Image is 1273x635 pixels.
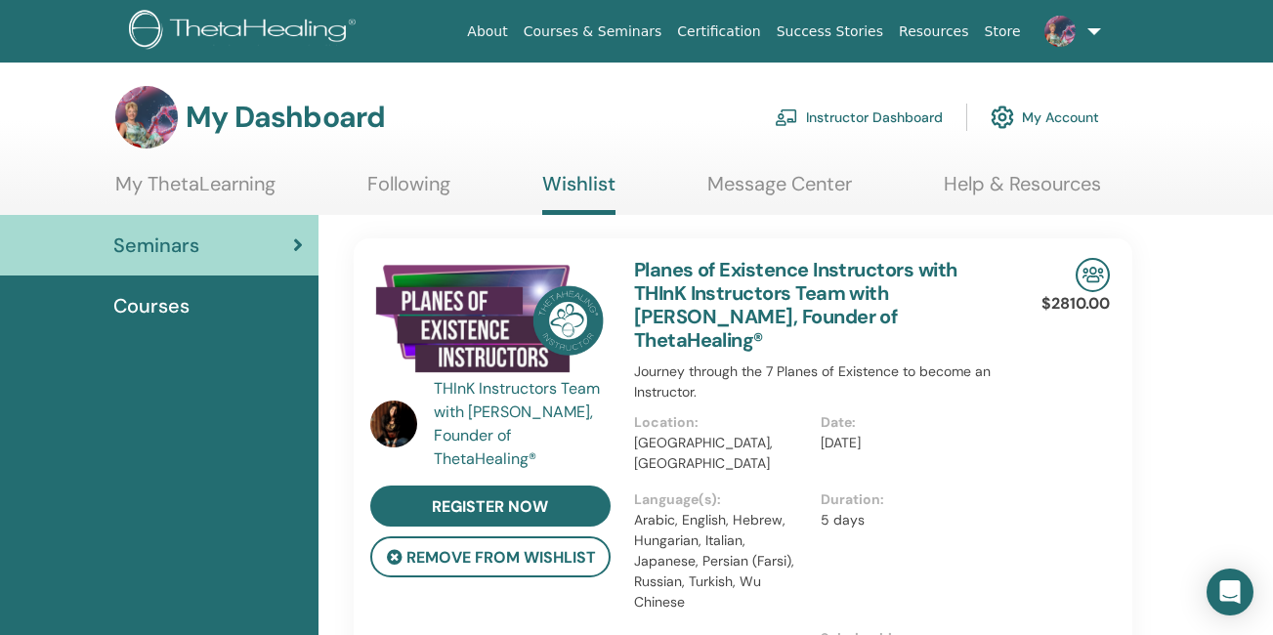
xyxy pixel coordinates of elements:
[1044,16,1076,47] img: default.jpg
[186,100,385,135] h3: My Dashboard
[991,96,1099,139] a: My Account
[516,14,670,50] a: Courses & Seminars
[775,108,798,126] img: chalkboard-teacher.svg
[1076,258,1110,292] img: In-Person Seminar
[459,14,515,50] a: About
[634,510,810,613] p: Arabic, English, Hebrew, Hungarian, Italian, Japanese, Persian (Farsi), Russian, Turkish, Wu Chinese
[432,496,548,517] span: register now
[891,14,977,50] a: Resources
[821,433,997,453] p: [DATE]
[367,172,450,210] a: Following
[769,14,891,50] a: Success Stories
[115,172,276,210] a: My ThetaLearning
[370,536,611,577] button: remove from wishlist
[634,257,957,353] a: Planes of Existence Instructors with THInK Instructors Team with [PERSON_NAME], Founder of ThetaH...
[775,96,943,139] a: Instructor Dashboard
[669,14,768,50] a: Certification
[1207,569,1253,615] div: Open Intercom Messenger
[707,172,852,210] a: Message Center
[115,86,178,148] img: default.jpg
[821,412,997,433] p: Date :
[370,401,417,447] img: default.jpg
[634,412,810,433] p: Location :
[634,489,810,510] p: Language(s) :
[370,258,611,383] img: Planes of Existence Instructors
[944,172,1101,210] a: Help & Resources
[977,14,1029,50] a: Store
[821,510,997,530] p: 5 days
[113,291,190,320] span: Courses
[634,433,810,474] p: [GEOGRAPHIC_DATA], [GEOGRAPHIC_DATA]
[113,231,199,260] span: Seminars
[434,377,615,471] a: THInK Instructors Team with [PERSON_NAME], Founder of ThetaHealing®
[129,10,362,54] img: logo.png
[634,361,1008,402] p: Journey through the 7 Planes of Existence to become an Instructor.
[1041,292,1110,316] p: $2810.00
[821,489,997,510] p: Duration :
[991,101,1014,134] img: cog.svg
[370,486,611,527] a: register now
[542,172,615,215] a: Wishlist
